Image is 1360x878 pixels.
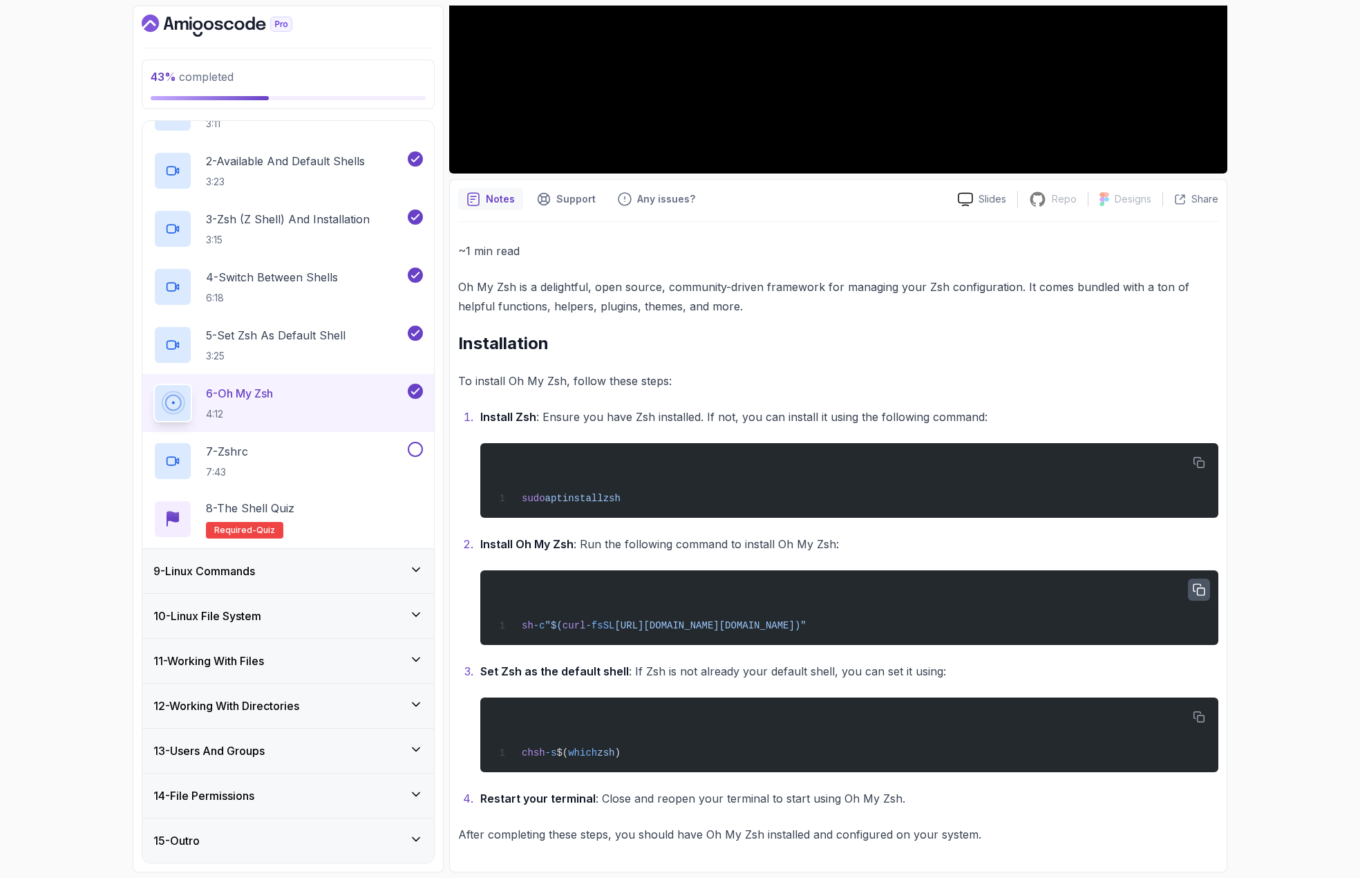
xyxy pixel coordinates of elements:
p: Oh My Zsh is a delightful, open source, community-driven framework for managing your Zsh configur... [458,277,1218,316]
a: Slides [947,192,1017,207]
span: completed [151,70,234,84]
p: 5 - Set Zsh As Default Shell [206,327,346,344]
strong: Install Zsh [480,410,536,424]
p: ~1 min read [458,241,1218,261]
span: -c [533,620,545,631]
button: 11-Working With Files [142,639,434,683]
strong: Set Zsh as the default shell [480,664,629,678]
button: 10-Linux File System [142,594,434,638]
button: 8-The Shell QuizRequired-quiz [153,500,423,539]
span: apt [545,493,563,504]
p: 3:23 [206,175,365,189]
strong: Restart your terminal [480,792,596,805]
span: zsh [597,747,614,758]
h2: Installation [458,333,1218,355]
button: 6-Oh My Zsh4:12 [153,384,423,422]
span: sh [522,620,533,631]
p: 3:11 [206,117,309,131]
p: 7 - Zshrc [206,443,248,460]
span: $( [556,747,568,758]
h3: 15 - Outro [153,832,200,849]
button: notes button [458,188,523,210]
h3: 14 - File Permissions [153,787,254,804]
span: curl [563,620,586,631]
span: which [568,747,597,758]
button: 2-Available And Default Shells3:23 [153,151,423,190]
span: 43 % [151,70,176,84]
p: 6:18 [206,291,338,305]
button: 5-Set Zsh As Default Shell3:25 [153,326,423,364]
button: Support button [529,188,604,210]
p: After completing these steps, you should have Oh My Zsh installed and configured on your system. [458,825,1218,844]
h3: 11 - Working With Files [153,653,264,669]
button: Share [1162,192,1218,206]
p: 3:15 [206,233,370,247]
p: : Run the following command to install Oh My Zsh: [480,534,1218,554]
p: Share [1191,192,1218,206]
p: : If Zsh is not already your default shell, you can set it using: [480,662,1218,681]
span: chsh [522,747,545,758]
p: 4 - Switch Between Shells [206,269,338,286]
p: 4:12 [206,407,273,421]
span: -s [545,747,557,758]
p: Support [556,192,596,206]
p: 7:43 [206,465,248,479]
button: 13-Users And Groups [142,729,434,773]
span: quiz [256,525,275,536]
span: Required- [214,525,256,536]
button: Feedback button [610,188,703,210]
p: Slides [979,192,1006,206]
button: 4-Switch Between Shells6:18 [153,268,423,306]
button: 12-Working With Directories [142,684,434,728]
p: Repo [1052,192,1077,206]
p: : Close and reopen your terminal to start using Oh My Zsh. [480,789,1218,808]
span: ) [614,747,620,758]
button: 3-Zsh (Z Shell) And Installation3:15 [153,209,423,248]
p: 3:25 [206,349,346,363]
button: 14-File Permissions [142,774,434,818]
h3: 9 - Linux Commands [153,563,255,579]
p: Designs [1115,192,1151,206]
p: 3 - Zsh (Z Shell) And Installation [206,211,370,227]
h3: 12 - Working With Directories [153,698,299,714]
strong: Install Oh My Zsh [480,537,574,551]
p: Any issues? [637,192,695,206]
p: Notes [486,192,515,206]
button: 7-Zshrc7:43 [153,442,423,480]
p: 8 - The Shell Quiz [206,500,294,516]
span: [URL][DOMAIN_NAME][DOMAIN_NAME])" [614,620,806,631]
span: -fsSL [585,620,614,631]
span: zsh [603,493,621,504]
p: 6 - Oh My Zsh [206,385,273,402]
h3: 13 - Users And Groups [153,742,265,759]
h3: 10 - Linux File System [153,608,261,624]
button: 15-Outro [142,819,434,863]
span: "$( [545,620,563,631]
span: install [563,493,603,504]
p: 2 - Available And Default Shells [206,153,365,169]
p: To install Oh My Zsh, follow these steps: [458,371,1218,391]
span: sudo [522,493,545,504]
a: Dashboard [142,15,324,37]
p: : Ensure you have Zsh installed. If not, you can install it using the following command: [480,407,1218,427]
button: 9-Linux Commands [142,549,434,593]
